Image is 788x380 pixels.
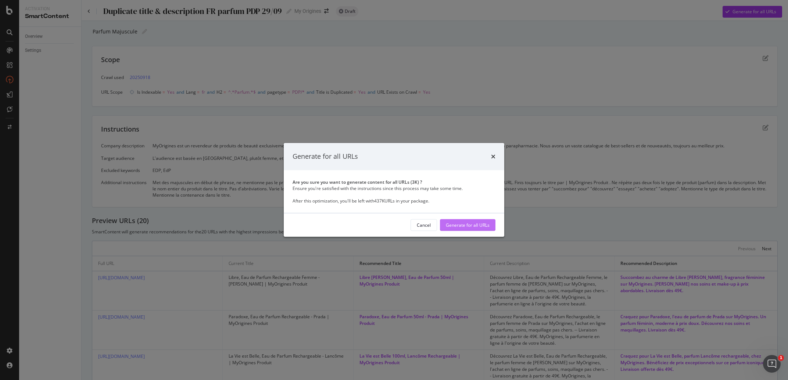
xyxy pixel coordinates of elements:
[293,185,495,191] div: Ensure you're satisfied with the instructions since this process may take some time.
[440,219,495,231] button: Generate for all URLs
[293,152,358,161] div: Generate for all URLs
[411,219,437,231] button: Cancel
[763,355,781,373] iframe: Intercom live chat
[778,355,784,361] span: 1
[446,222,490,228] div: Generate for all URLs
[417,222,431,228] div: Cancel
[293,198,495,204] div: After this optimization, you'll be left with 437K URLs in your package.
[293,179,495,185] div: Are you sure you want to generate content for all URLs ( 3K ) ?
[284,143,504,237] div: modal
[491,152,495,161] div: times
